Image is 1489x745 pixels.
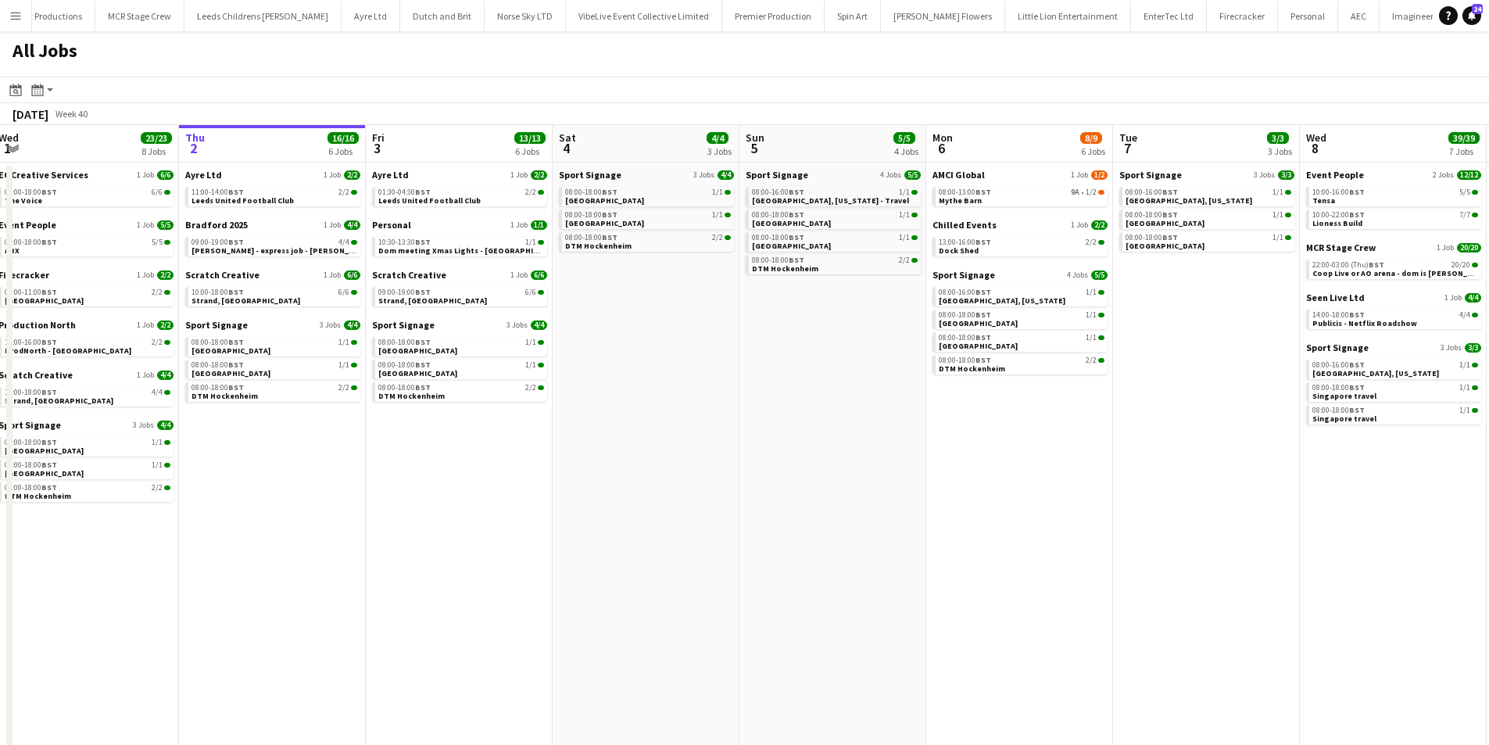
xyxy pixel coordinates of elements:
button: Leeds Childrens [PERSON_NAME] [184,1,342,31]
button: EnterTec Ltd [1131,1,1207,31]
button: Firecracker [1207,1,1278,31]
button: AEC [1338,1,1380,31]
button: Premier Production [722,1,825,31]
button: Little Lion Entertainment [1005,1,1131,31]
button: VibeLive Event Collective Limited [566,1,722,31]
div: [DATE] [13,106,48,122]
button: MCR Stage Crew [95,1,184,31]
button: Spin Art [825,1,881,31]
a: 24 [1462,6,1481,25]
button: Dutch and Brit [400,1,485,31]
span: 24 [1472,4,1483,14]
button: Ayre Ltd [342,1,400,31]
button: Norse Sky LTD [485,1,566,31]
button: [PERSON_NAME] Flowers [881,1,1005,31]
span: Week 40 [52,108,91,120]
button: Imagineerium [1380,1,1463,31]
button: Personal [1278,1,1338,31]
